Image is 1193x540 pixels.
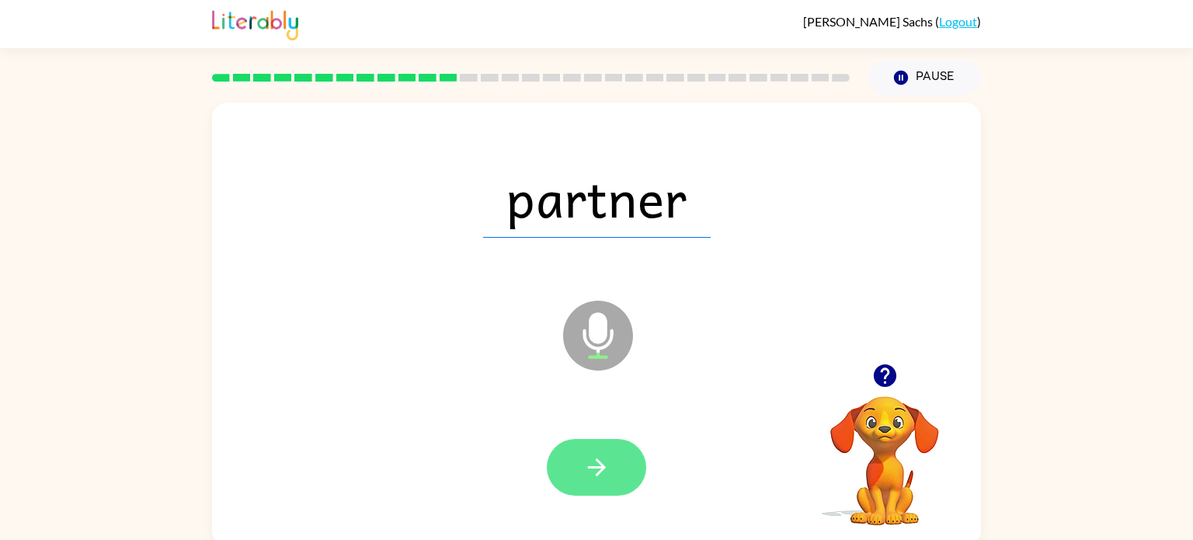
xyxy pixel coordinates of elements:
[939,14,977,29] a: Logout
[803,14,935,29] span: [PERSON_NAME] Sachs
[483,157,711,238] span: partner
[807,372,962,528] video: Your browser must support playing .mp4 files to use Literably. Please try using another browser.
[868,60,981,96] button: Pause
[212,6,298,40] img: Literably
[803,14,981,29] div: ( )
